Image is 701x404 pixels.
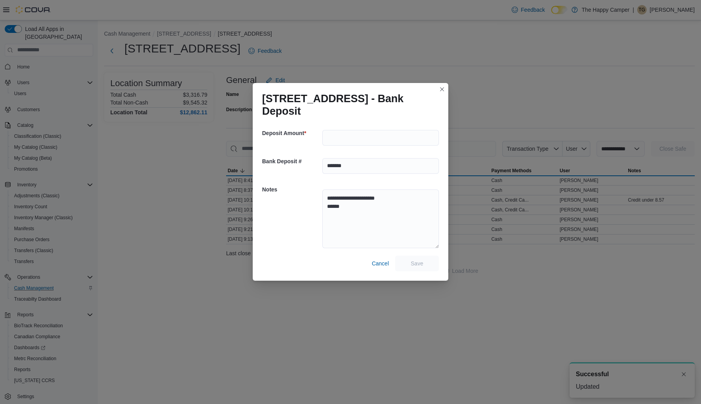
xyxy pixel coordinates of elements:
span: Cancel [372,260,389,267]
button: Closes this modal window [437,85,447,94]
h5: Notes [262,182,321,197]
h5: Deposit Amount [262,125,321,141]
button: Save [395,256,439,271]
h1: [STREET_ADDRESS] - Bank Deposit [262,92,433,117]
button: Cancel [368,256,392,271]
span: Save [411,260,423,267]
h5: Bank Deposit # [262,153,321,169]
